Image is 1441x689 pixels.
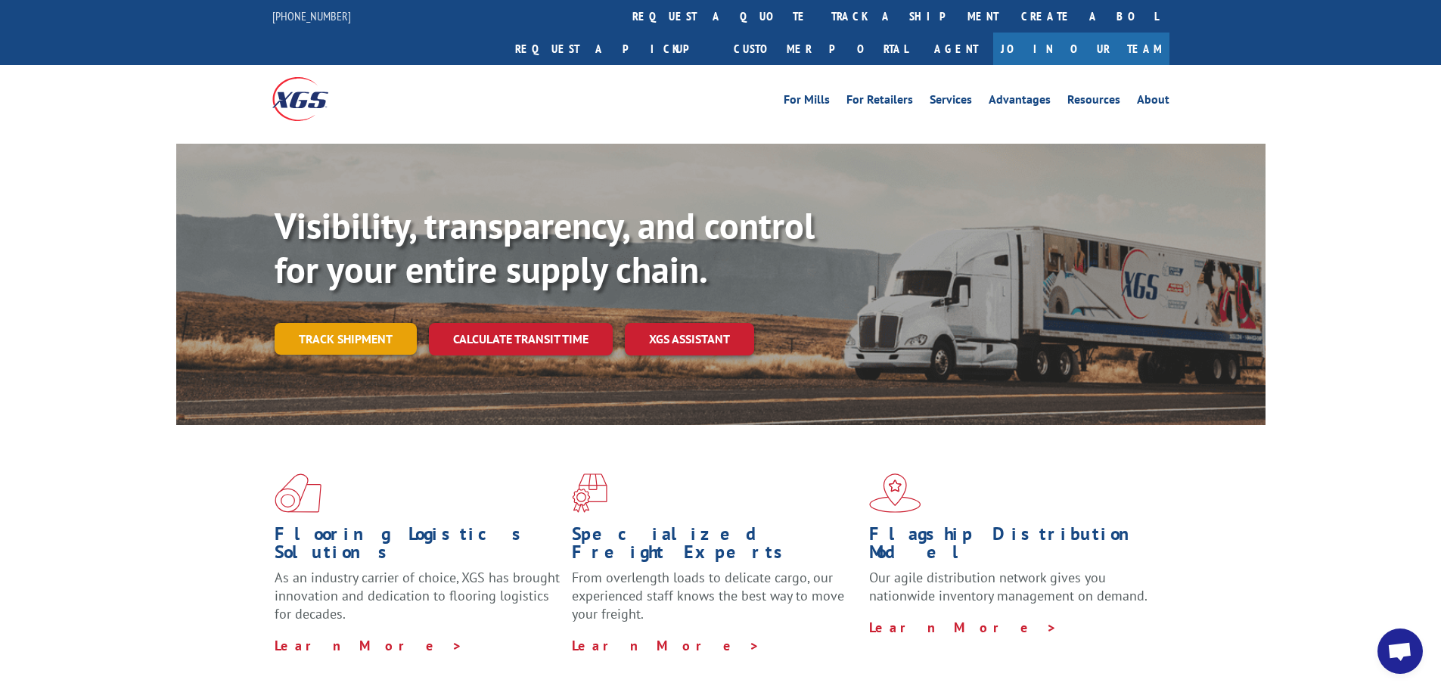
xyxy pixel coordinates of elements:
[572,473,607,513] img: xgs-icon-focused-on-flooring-red
[504,33,722,65] a: Request a pickup
[930,94,972,110] a: Services
[275,569,560,622] span: As an industry carrier of choice, XGS has brought innovation and dedication to flooring logistics...
[429,323,613,355] a: Calculate transit time
[275,473,321,513] img: xgs-icon-total-supply-chain-intelligence-red
[919,33,993,65] a: Agent
[272,8,351,23] a: [PHONE_NUMBER]
[1137,94,1169,110] a: About
[572,569,858,636] p: From overlength loads to delicate cargo, our experienced staff knows the best way to move your fr...
[625,323,754,355] a: XGS ASSISTANT
[572,637,760,654] a: Learn More >
[1067,94,1120,110] a: Resources
[722,33,919,65] a: Customer Portal
[784,94,830,110] a: For Mills
[572,525,858,569] h1: Specialized Freight Experts
[989,94,1051,110] a: Advantages
[275,525,561,569] h1: Flooring Logistics Solutions
[993,33,1169,65] a: Join Our Team
[869,619,1057,636] a: Learn More >
[869,473,921,513] img: xgs-icon-flagship-distribution-model-red
[275,637,463,654] a: Learn More >
[846,94,913,110] a: For Retailers
[275,323,417,355] a: Track shipment
[275,202,815,293] b: Visibility, transparency, and control for your entire supply chain.
[869,525,1155,569] h1: Flagship Distribution Model
[1377,628,1423,674] div: Open chat
[869,569,1148,604] span: Our agile distribution network gives you nationwide inventory management on demand.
